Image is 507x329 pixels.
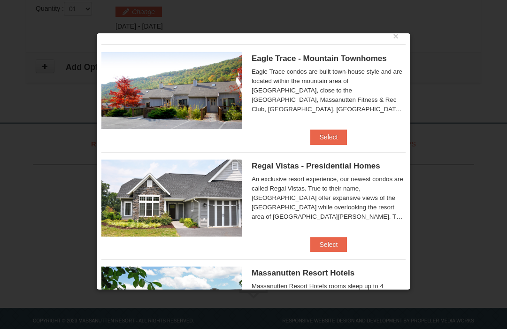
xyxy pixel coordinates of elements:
[252,282,406,329] div: Massanutten Resort Hotels rooms sleep up to 4 occupants and offer a choice of 1 king size bed (li...
[252,161,380,170] span: Regal Vistas - Presidential Homes
[252,54,387,63] span: Eagle Trace - Mountain Townhomes
[252,175,406,222] div: An exclusive resort experience, our newest condos are called Regal Vistas. True to their name, [G...
[310,237,347,252] button: Select
[252,67,406,114] div: Eagle Trace condos are built town-house style and are located within the mountain area of [GEOGRA...
[393,31,399,41] button: ×
[252,268,354,277] span: Massanutten Resort Hotels
[101,160,242,237] img: 19218991-1-902409a9.jpg
[101,52,242,129] img: 19218983-1-9b289e55.jpg
[310,130,347,145] button: Select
